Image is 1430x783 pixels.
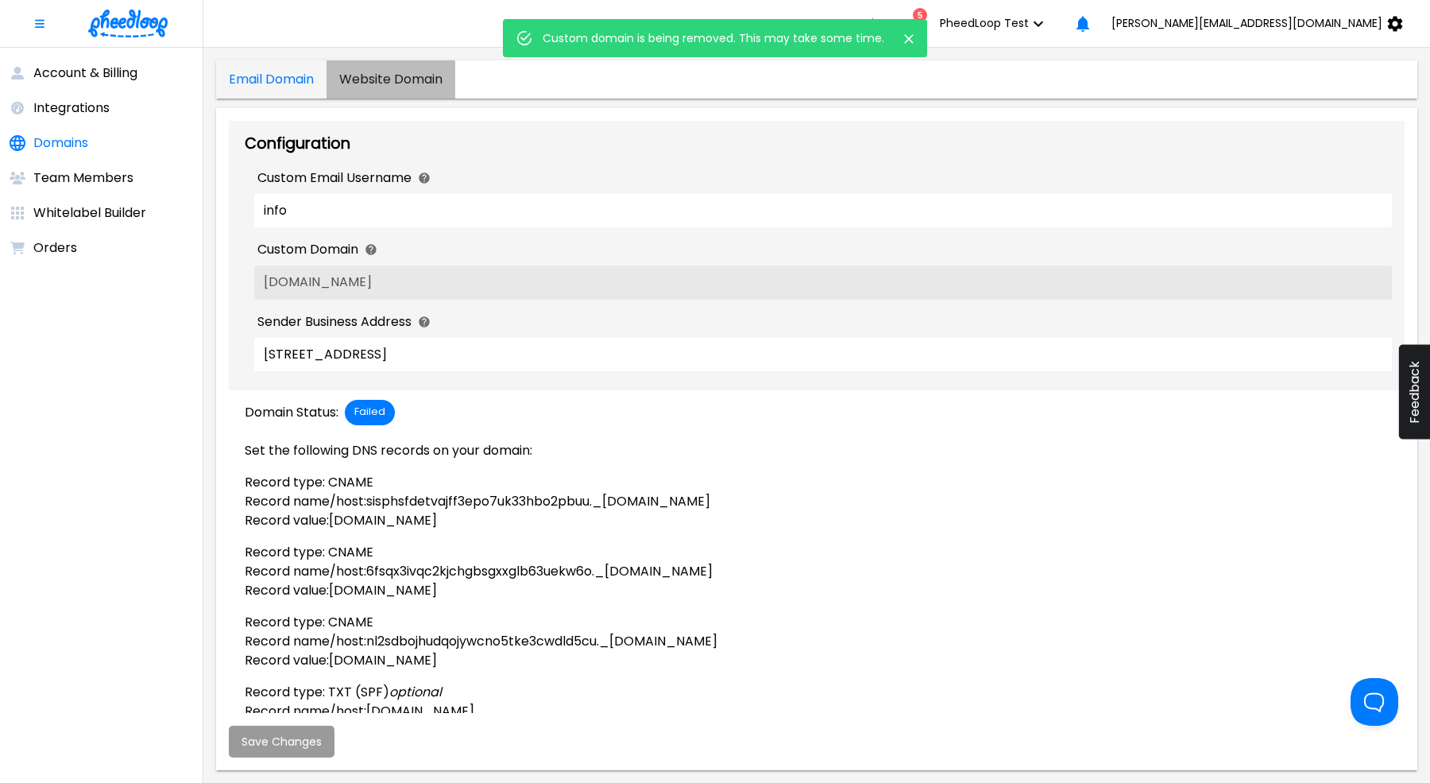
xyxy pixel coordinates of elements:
[940,17,1029,29] span: PheedLoop Test
[245,492,1405,511] p: Record name/host: sisphsfdetvajff3epo7uk33hbo2pbuu._[DOMAIN_NAME]
[245,632,1405,651] p: Record name/host: nl2sdbojhudqojywcno5tke3cwdld5cu._[DOMAIN_NAME]
[229,726,334,758] button: Save Changes
[257,312,412,331] span: Sender Business Address
[840,8,927,40] button: Updates5
[33,204,146,223] p: Whitelabel Builder
[245,473,1405,492] p: Record type: CNAME
[927,8,1067,40] button: PheedLoop Test
[1351,678,1398,726] iframe: Toggle Customer Support
[245,562,1405,581] p: Record name/host: 6fsqx3ivqc2kjchgbsgxxglb63uekw6o._[DOMAIN_NAME]
[245,511,1405,530] p: Record value: [DOMAIN_NAME]
[33,134,88,153] p: Domains
[245,397,338,428] p: Domain Status:
[33,238,77,258] p: Orders
[897,27,921,51] button: Close
[389,683,442,701] i: optional
[418,316,431,328] svg: Click for more info
[345,405,395,418] span: Failed
[913,8,927,22] div: 5
[257,169,412,188] span: Custom Email Username
[229,121,1405,165] div: Configuration
[365,243,377,256] svg: Click for more info
[245,543,1405,562] p: Record type: CNAME
[88,10,168,37] img: logo
[33,169,133,188] p: Team Members
[418,172,431,184] svg: Click for more info
[1099,8,1424,40] button: [PERSON_NAME][EMAIL_ADDRESS][DOMAIN_NAME]
[245,683,1405,702] p: Record type: TXT (SPF)
[245,651,1405,670] p: Record value: [DOMAIN_NAME]
[543,24,884,52] div: Custom domain is being removed. This may take some time.
[245,702,1405,721] p: Record name/host: [DOMAIN_NAME]
[257,240,358,259] span: Custom Domain
[245,435,1405,467] p: Set the following DNS records on your domain:
[1111,17,1382,29] span: [PERSON_NAME][EMAIL_ADDRESS][DOMAIN_NAME]
[33,99,110,118] p: Integrations
[33,64,137,83] p: Account & Billing
[242,735,322,748] span: Save Changes
[1407,360,1422,423] span: Feedback
[245,613,1405,632] p: Record type: CNAME
[245,581,1405,600] p: Record value: [DOMAIN_NAME]
[216,60,455,99] div: domains tabs
[327,60,455,99] a: domains-tab-Website Domain
[852,17,899,29] span: Updates
[345,400,395,425] div: Please set the DNS records below to complete your custom domain setup.
[216,60,327,99] a: domains-tab-Email Domain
